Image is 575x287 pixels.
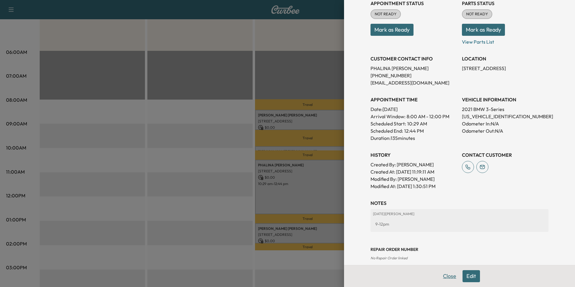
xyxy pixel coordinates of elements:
button: Mark as Ready [371,24,414,36]
h3: CONTACT CUSTOMER [462,151,549,159]
p: Modified At : [DATE] 1:30:51 PM [371,183,457,190]
div: 9-12pm [373,219,546,230]
h3: Repair Order number [371,246,549,252]
p: Scheduled Start: [371,120,406,127]
button: Edit [463,270,480,282]
p: Date: [DATE] [371,106,457,113]
h3: APPOINTMENT TIME [371,96,457,103]
p: [US_VEHICLE_IDENTIFICATION_NUMBER] [462,113,549,120]
span: 8:00 AM - 12:00 PM [407,113,449,120]
p: [EMAIL_ADDRESS][DOMAIN_NAME] [371,79,457,86]
p: 12:44 PM [404,127,424,134]
p: Modified By : [PERSON_NAME] [371,175,457,183]
p: PHALINA [PERSON_NAME] [371,65,457,72]
p: 2021 BMW 3-Series [462,106,549,113]
p: [STREET_ADDRESS] [462,65,549,72]
p: [DATE] | [PERSON_NAME] [373,211,546,216]
h3: History [371,151,457,159]
p: Created By : [PERSON_NAME] [371,161,457,168]
p: View Parts List [462,36,549,45]
h3: NOTES [371,199,549,207]
h3: VEHICLE INFORMATION [462,96,549,103]
button: Close [439,270,460,282]
span: NOT READY [371,11,400,17]
p: Scheduled End: [371,127,403,134]
p: Duration: 135 minutes [371,134,457,142]
p: Odometer Out: N/A [462,127,549,134]
p: [PHONE_NUMBER] [371,72,457,79]
p: Created At : [DATE] 11:19:11 AM [371,168,457,175]
p: Odometer In: N/A [462,120,549,127]
button: Mark as Ready [462,24,505,36]
h3: CUSTOMER CONTACT INFO [371,55,457,62]
p: Arrival Window: [371,113,457,120]
p: 10:29 AM [407,120,427,127]
h3: LOCATION [462,55,549,62]
span: No Repair Order linked [371,256,407,260]
span: NOT READY [463,11,492,17]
